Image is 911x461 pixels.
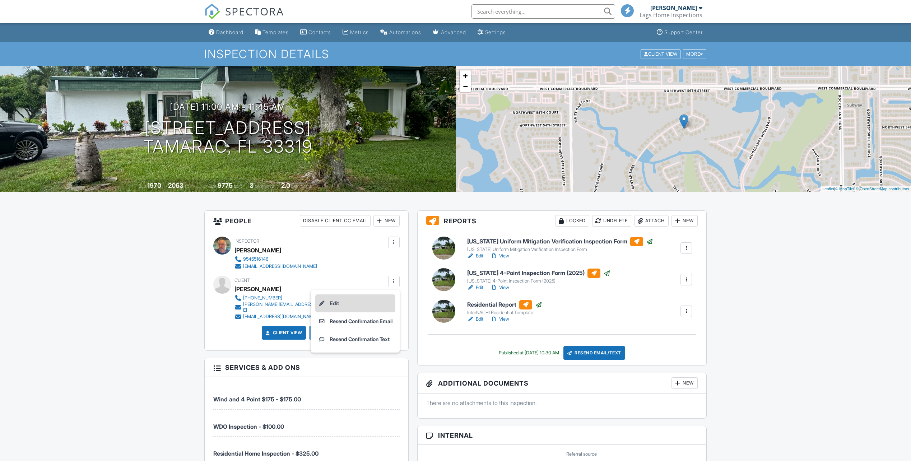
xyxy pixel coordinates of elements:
span: sq. ft. [185,183,195,189]
label: Referral source [566,451,597,457]
a: Templates [252,26,292,39]
a: Client View [640,51,682,56]
p: There are no attachments to this inspection. [426,399,698,407]
h3: [DATE] 11:00 am - 11:45 am [170,102,285,112]
div: Advanced [441,29,466,35]
span: WDO Inspection - $100.00 [213,423,284,430]
a: © MapTiler [835,187,855,191]
div: 2063 [168,182,183,189]
div: Lags Home Inspections [640,11,702,19]
div: Published at [DATE] 10:30 AM [499,350,559,356]
div: [EMAIL_ADDRESS][DOMAIN_NAME] [243,314,317,320]
div: | [821,186,911,192]
input: Search everything... [471,4,615,19]
div: 2.0 [281,182,290,189]
div: [PERSON_NAME] [650,4,697,11]
h1: [STREET_ADDRESS] Tamarac, FL 33319 [143,118,312,157]
h3: Reports [418,211,707,231]
div: Dashboard [216,29,243,35]
h3: Additional Documents [418,373,707,394]
div: Automations [389,29,421,35]
a: Automations (Basic) [377,26,424,39]
a: Resend Confirmation Text [315,330,395,348]
a: Support Center [654,26,706,39]
h1: Inspection Details [204,48,707,60]
a: Edit [315,294,395,312]
div: 3 [250,182,254,189]
div: InterNACHI Residential Template [467,310,542,316]
div: [EMAIL_ADDRESS][DOMAIN_NAME] [243,264,317,269]
span: sq.ft. [234,183,243,189]
div: 1970 [147,182,161,189]
div: Templates [262,29,289,35]
a: View [491,316,509,323]
h6: [US_STATE] Uniform Mitigation Verification Inspection Form [467,237,653,246]
div: Locked [555,215,589,227]
div: New [373,215,400,227]
span: bathrooms [291,183,312,189]
h3: People [205,211,408,231]
div: Client View [641,49,680,59]
a: View [491,284,509,291]
a: [US_STATE] Uniform Mitigation Verification Inspection Form [US_STATE] Uniform Mitigation Verifica... [467,237,653,253]
div: Undelete [592,215,631,227]
div: [US_STATE] Uniform Mitigation Verification Inspection Form [467,247,653,252]
div: New [671,377,698,389]
span: SPECTORA [225,4,284,19]
a: [PHONE_NUMBER] [234,294,386,302]
a: [EMAIL_ADDRESS][DOMAIN_NAME] [234,313,386,320]
a: Metrics [340,26,372,39]
a: Residential Report InterNACHI Residential Template [467,300,542,316]
a: Leaflet [822,187,834,191]
a: [EMAIL_ADDRESS][DOMAIN_NAME] [234,263,317,270]
div: Attach [634,215,669,227]
div: Support Center [664,29,703,35]
div: [PHONE_NUMBER] [243,295,282,301]
span: Inspector [234,238,259,244]
a: [US_STATE] 4-Point Inspection Form (2025) [US_STATE] 4-Point Inspection Form (2025) [467,269,610,284]
a: [PERSON_NAME][EMAIL_ADDRESS][PERSON_NAME][DOMAIN_NAME] [234,302,386,313]
div: Disable Client CC Email [300,215,371,227]
div: Metrics [350,29,369,35]
a: SPECTORA [204,10,284,25]
li: Service: WDO Inspection [213,410,400,437]
div: More [683,49,706,59]
div: Resend Email/Text [563,346,625,360]
div: [US_STATE] 4-Point Inspection Form (2025) [467,278,610,284]
div: [PERSON_NAME][EMAIL_ADDRESS][PERSON_NAME][DOMAIN_NAME] [243,302,386,313]
h3: Internal [418,426,707,445]
span: Wind and 4 Point $175 - $175.00 [213,396,301,403]
a: 9545516146 [234,256,317,263]
a: © OpenStreetMap contributors [856,187,909,191]
div: [PERSON_NAME] [234,245,281,256]
a: Contacts [297,26,334,39]
div: Settings [485,29,506,35]
span: Lot Size [201,183,217,189]
a: Resend Confirmation Email [315,312,395,330]
a: Edit [467,284,483,291]
h6: Residential Report [467,300,542,309]
a: Settings [475,26,509,39]
div: [PERSON_NAME] [234,284,281,294]
h6: [US_STATE] 4-Point Inspection Form (2025) [467,269,610,278]
a: Zoom out [460,81,471,92]
a: Advanced [430,26,469,39]
div: Contacts [308,29,331,35]
span: Built [138,183,146,189]
div: New [671,215,698,227]
div: 9545516146 [243,256,269,262]
img: The Best Home Inspection Software - Spectora [204,4,220,19]
a: Zoom in [460,70,471,81]
a: Edit [467,252,483,260]
h3: Services & Add ons [205,358,408,377]
div: 9775 [218,182,233,189]
a: View [491,252,509,260]
a: Client View [264,329,302,336]
li: Service: Wind and 4 Point $175 [213,382,400,409]
a: Dashboard [206,26,246,39]
a: Edit [467,316,483,323]
span: bedrooms [255,183,274,189]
